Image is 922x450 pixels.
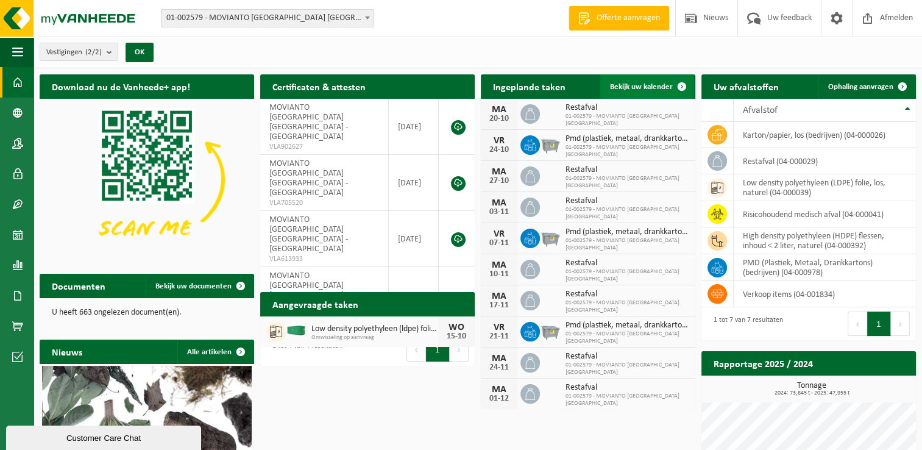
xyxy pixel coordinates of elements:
a: Alle artikelen [177,340,253,364]
span: Bekijk uw documenten [155,282,232,290]
img: WB-2500-GAL-GY-01 [540,227,561,248]
a: Ophaling aanvragen [818,74,915,99]
span: 01-002579 - MOVIANTO [GEOGRAPHIC_DATA] [GEOGRAPHIC_DATA] [566,113,689,127]
iframe: chat widget [6,423,204,450]
span: 01-002579 - MOVIANTO [GEOGRAPHIC_DATA] [GEOGRAPHIC_DATA] [566,144,689,159]
span: Restafval [566,352,689,362]
div: VR [487,136,511,146]
span: Bekijk uw kalender [610,83,673,91]
td: low density polyethyleen (LDPE) folie, los, naturel (04-000039) [734,174,916,201]
span: 01-002579 - MOVIANTO BELGIUM NV - EREMBODEGEM [161,9,374,27]
span: 01-002579 - MOVIANTO [GEOGRAPHIC_DATA] [GEOGRAPHIC_DATA] [566,330,689,345]
td: restafval (04-000029) [734,148,916,174]
div: VR [487,229,511,239]
div: MA [487,105,511,115]
span: Pmd (plastiek, metaal, drankkartons) (bedrijven) [566,321,689,330]
h2: Aangevraagde taken [260,292,371,316]
img: Download de VHEPlus App [40,99,254,260]
div: 1 tot 7 van 7 resultaten [707,310,783,337]
div: MA [487,260,511,270]
div: 01-12 [487,395,511,403]
div: 03-11 [487,208,511,216]
h3: Tonnage [707,382,916,396]
div: MA [487,354,511,363]
button: Previous [848,312,867,336]
span: 01-002579 - MOVIANTO [GEOGRAPHIC_DATA] [GEOGRAPHIC_DATA] [566,175,689,190]
div: 27-10 [487,177,511,185]
div: 20-10 [487,115,511,123]
h2: Certificaten & attesten [260,74,378,98]
div: 10-11 [487,270,511,279]
span: Offerte aanvragen [594,12,663,24]
span: MOVIANTO [GEOGRAPHIC_DATA] [GEOGRAPHIC_DATA] - [GEOGRAPHIC_DATA] [269,159,348,198]
div: MA [487,385,511,395]
span: VLA705520 [269,198,379,208]
count: (2/2) [85,48,102,56]
h2: Nieuws [40,340,94,363]
img: WB-2500-GAL-GY-01 [540,320,561,341]
button: Vestigingen(2/2) [40,43,118,61]
div: 21-11 [487,332,511,341]
td: high density polyethyleen (HDPE) flessen, inhoud < 2 liter, naturel (04-000392) [734,227,916,254]
div: WO [444,323,469,332]
span: Restafval [566,103,689,113]
span: Restafval [566,259,689,268]
span: Pmd (plastiek, metaal, drankkartons) (bedrijven) [566,227,689,237]
span: 01-002579 - MOVIANTO BELGIUM NV - EREMBODEGEM [161,10,374,27]
h2: Download nu de Vanheede+ app! [40,74,202,98]
td: karton/papier, los (bedrijven) (04-000026) [734,122,916,148]
td: risicohoudend medisch afval (04-000041) [734,201,916,227]
span: Vestigingen [46,43,102,62]
span: MOVIANTO [GEOGRAPHIC_DATA] [GEOGRAPHIC_DATA] - [GEOGRAPHIC_DATA] [269,215,348,254]
a: Bekijk uw kalender [600,74,694,99]
td: [DATE] [389,211,439,267]
td: [DATE] [389,99,439,155]
div: 15-10 [444,332,469,341]
span: Low density polyethyleen (ldpe) folie, los, naturel [311,324,438,334]
h2: Uw afvalstoffen [701,74,791,98]
a: Bekijk uw documenten [146,274,253,298]
td: [DATE] [389,155,439,211]
button: 1 [867,312,891,336]
span: VLA613933 [269,254,379,264]
h2: Ingeplande taken [481,74,578,98]
div: MA [487,198,511,208]
td: verkoop items (04-001834) [734,281,916,307]
span: Restafval [566,165,689,175]
p: U heeft 663 ongelezen document(en). [52,309,242,317]
a: Bekijk rapportage [825,375,915,399]
span: Restafval [566,196,689,206]
h2: Rapportage 2025 / 2024 [701,351,825,375]
span: Restafval [566,383,689,393]
img: WB-2500-GAL-GY-01 [540,134,561,154]
span: 01-002579 - MOVIANTO [GEOGRAPHIC_DATA] [GEOGRAPHIC_DATA] [566,362,689,376]
td: PMD (Plastiek, Metaal, Drankkartons) (bedrijven) (04-000978) [734,254,916,281]
span: 01-002579 - MOVIANTO [GEOGRAPHIC_DATA] [GEOGRAPHIC_DATA] [566,393,689,407]
div: MA [487,167,511,177]
button: OK [126,43,154,62]
span: 01-002579 - MOVIANTO [GEOGRAPHIC_DATA] [GEOGRAPHIC_DATA] [566,268,689,283]
img: HK-XC-40-GN-00 [286,325,307,336]
span: 01-002579 - MOVIANTO [GEOGRAPHIC_DATA] [GEOGRAPHIC_DATA] [566,206,689,221]
td: [DATE] [389,267,439,333]
span: Afvalstof [743,105,778,115]
div: 24-11 [487,363,511,372]
span: Ophaling aanvragen [828,83,893,91]
div: VR [487,323,511,332]
span: Pmd (plastiek, metaal, drankkartons) (bedrijven) [566,134,689,144]
span: 01-002579 - MOVIANTO [GEOGRAPHIC_DATA] [GEOGRAPHIC_DATA] [566,237,689,252]
span: MOVIANTO [GEOGRAPHIC_DATA] [GEOGRAPHIC_DATA] - [GEOGRAPHIC_DATA] [269,271,348,310]
span: MOVIANTO [GEOGRAPHIC_DATA] [GEOGRAPHIC_DATA] - [GEOGRAPHIC_DATA] [269,103,348,141]
span: VLA902627 [269,142,379,152]
span: Omwisseling op aanvraag [311,334,438,341]
div: 07-11 [487,239,511,248]
div: MA [487,291,511,301]
a: Offerte aanvragen [569,6,669,30]
span: 2024: 73,845 t - 2025: 47,955 t [707,390,916,396]
div: 24-10 [487,146,511,154]
h2: Documenten [40,274,118,298]
div: 17-11 [487,301,511,310]
button: Next [891,312,910,336]
span: Restafval [566,290,689,299]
